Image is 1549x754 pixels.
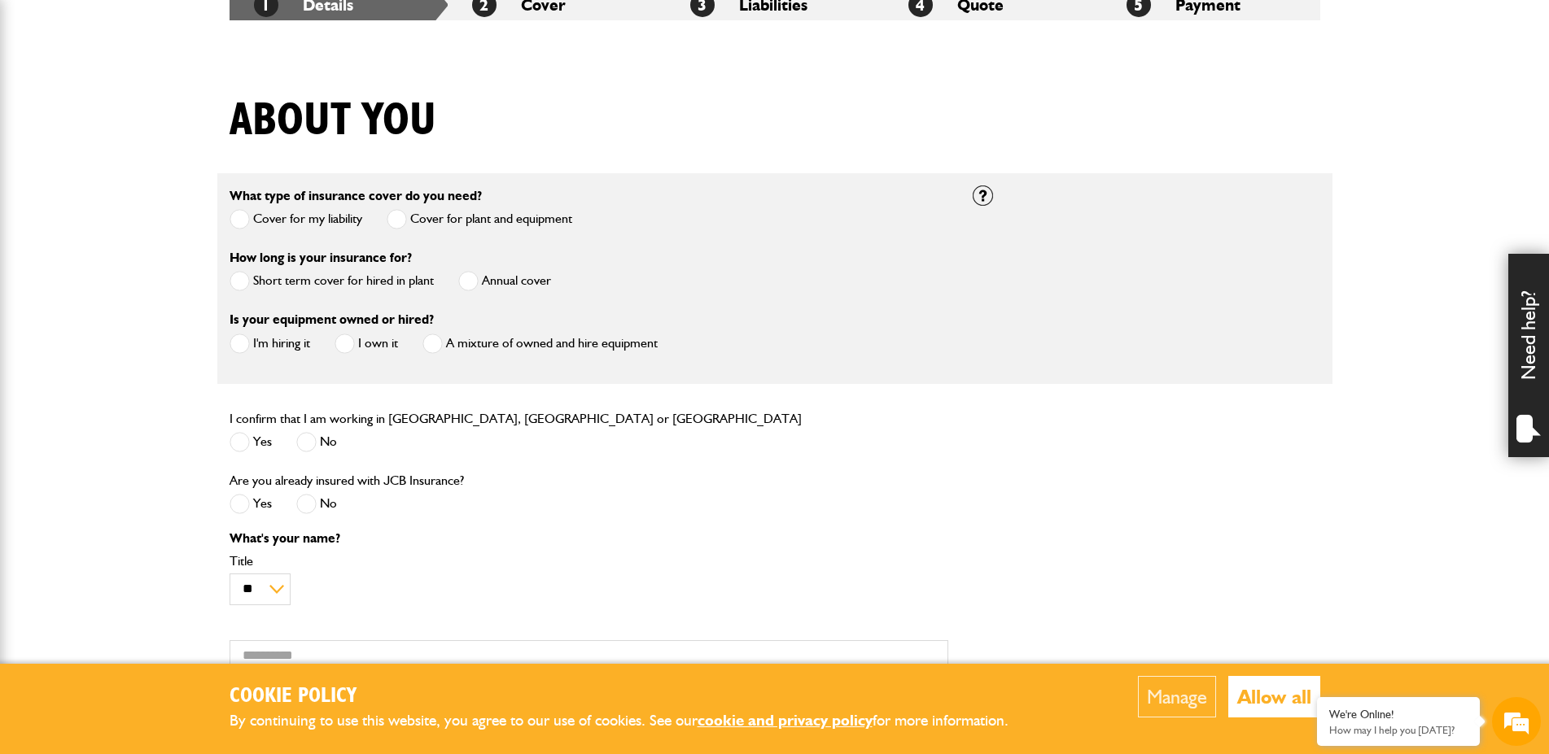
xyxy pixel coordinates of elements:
[335,333,398,354] label: I own it
[230,708,1035,734] p: By continuing to use this website, you agree to our use of cookies. See our for more information.
[230,684,1035,709] h2: Cookie Policy
[1329,708,1468,721] div: We're Online!
[230,271,434,291] label: Short term cover for hired in plant
[230,94,436,148] h1: About you
[230,494,272,514] label: Yes
[296,432,337,452] label: No
[1228,676,1320,717] button: Allow all
[230,190,482,203] label: What type of insurance cover do you need?
[230,333,310,354] label: I'm hiring it
[230,474,464,487] label: Are you already insured with JCB Insurance?
[230,432,272,452] label: Yes
[296,494,337,514] label: No
[422,333,658,354] label: A mixture of owned and hire equipment
[230,251,412,264] label: How long is your insurance for?
[230,209,362,229] label: Cover for my liability
[230,532,948,545] p: What's your name?
[1138,676,1216,717] button: Manage
[230,555,948,568] label: Title
[387,209,572,229] label: Cover for plant and equipment
[698,711,873,730] a: cookie and privacy policy
[1508,254,1549,457] div: Need help?
[230,313,434,326] label: Is your equipment owned or hired?
[1329,724,1468,736] p: How may I help you today?
[230,412,802,425] label: I confirm that I am working in [GEOGRAPHIC_DATA], [GEOGRAPHIC_DATA] or [GEOGRAPHIC_DATA]
[458,271,551,291] label: Annual cover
